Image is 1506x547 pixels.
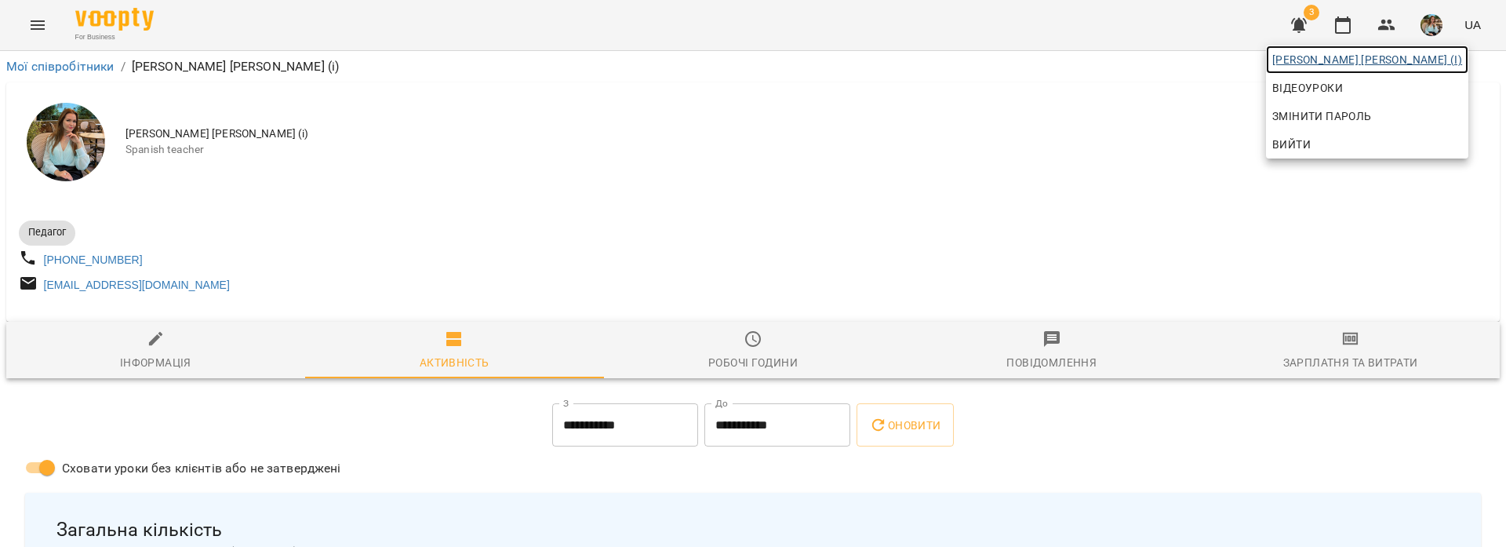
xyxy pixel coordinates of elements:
span: Вийти [1272,135,1311,154]
span: Відеоуроки [1272,78,1343,97]
a: Відеоуроки [1266,74,1349,102]
button: Вийти [1266,130,1468,159]
a: [PERSON_NAME] [PERSON_NAME] (і) [1266,46,1468,74]
span: Змінити пароль [1272,107,1462,126]
a: Змінити пароль [1266,102,1468,130]
span: [PERSON_NAME] [PERSON_NAME] (і) [1272,50,1462,69]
